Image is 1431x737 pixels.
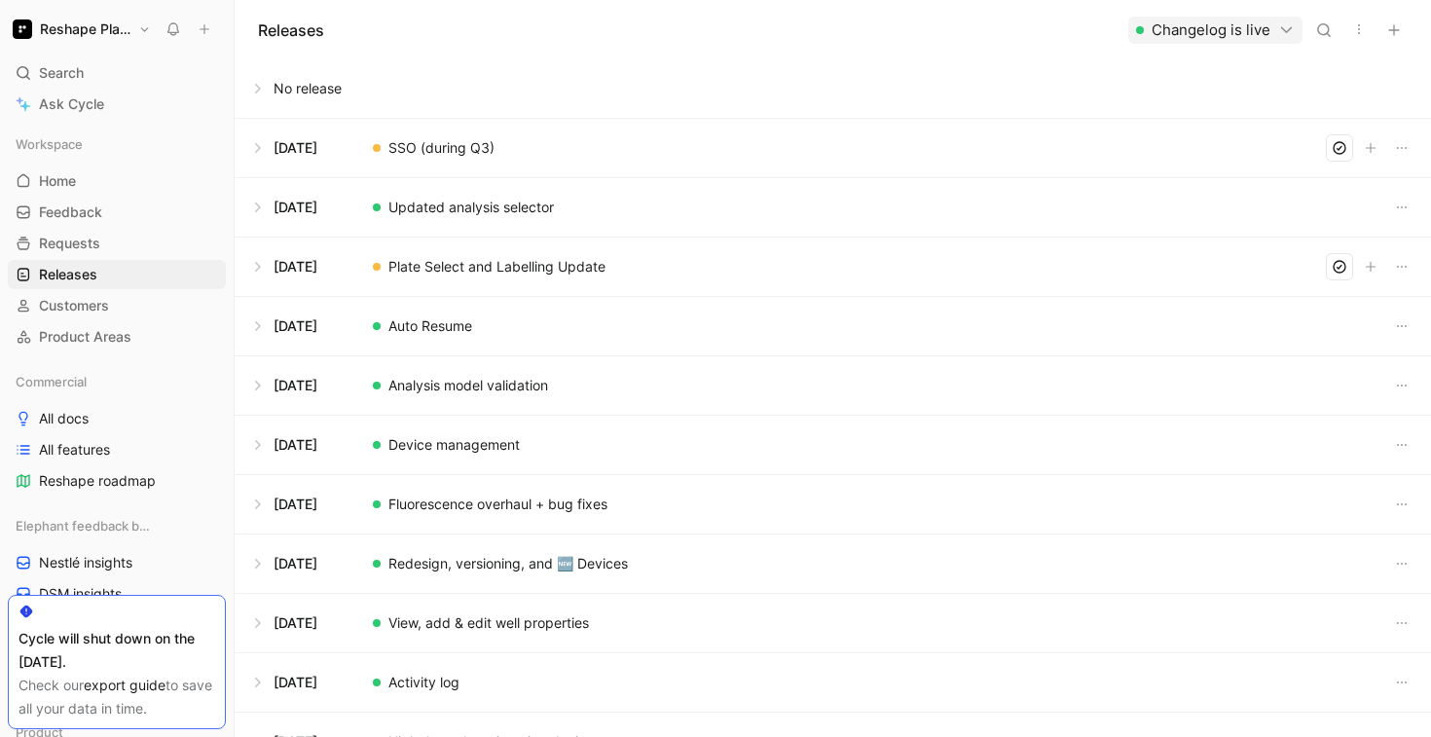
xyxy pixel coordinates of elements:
[8,548,226,577] a: Nestlé insights
[16,516,150,535] span: Elephant feedback boards
[13,19,32,39] img: Reshape Platform
[8,90,226,119] a: Ask Cycle
[8,129,226,159] div: Workspace
[8,229,226,258] a: Requests
[39,471,156,491] span: Reshape roadmap
[8,435,226,464] a: All features
[8,404,226,433] a: All docs
[8,291,226,320] a: Customers
[39,171,76,191] span: Home
[8,166,226,196] a: Home
[1128,17,1303,44] button: Changelog is live
[40,20,130,38] h1: Reshape Platform
[39,203,102,222] span: Feedback
[8,367,226,396] div: Commercial
[8,367,226,496] div: CommercialAll docsAll featuresReshape roadmap
[8,511,226,702] div: Elephant feedback boardsNestlé insightsDSM insightsUnilever insightsNovonesis insightsSyngenta in...
[39,296,109,315] span: Customers
[39,265,97,284] span: Releases
[39,409,89,428] span: All docs
[18,674,215,720] div: Check our to save all your data in time.
[39,553,132,572] span: Nestlé insights
[39,584,122,604] span: DSM insights
[8,322,226,351] a: Product Areas
[39,327,131,347] span: Product Areas
[8,579,226,608] a: DSM insights
[8,260,226,289] a: Releases
[84,677,165,693] a: export guide
[39,440,110,460] span: All features
[8,198,226,227] a: Feedback
[8,466,226,496] a: Reshape roadmap
[16,134,83,154] span: Workspace
[39,61,84,85] span: Search
[39,234,100,253] span: Requests
[8,16,156,43] button: Reshape PlatformReshape Platform
[16,372,87,391] span: Commercial
[18,627,215,674] div: Cycle will shut down on the [DATE].
[8,58,226,88] div: Search
[258,18,324,42] h1: Releases
[39,92,104,116] span: Ask Cycle
[8,511,226,540] div: Elephant feedback boards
